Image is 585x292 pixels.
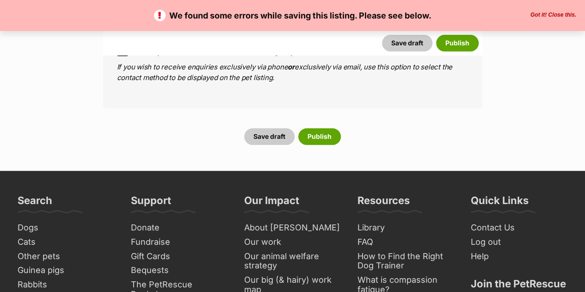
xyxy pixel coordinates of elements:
a: Cats [14,235,118,249]
a: Rabbits [14,278,118,292]
a: How to Find the Right Dog Trainer [354,249,458,273]
button: Publish [298,128,341,145]
a: Library [354,221,458,235]
a: Our work [240,235,345,249]
h3: Search [18,194,52,212]
a: Log out [467,235,571,249]
a: Help [467,249,571,264]
button: Save draft [244,128,295,145]
a: FAQ [354,235,458,249]
a: Other pets [14,249,118,264]
p: If you wish to receive enquiries exclusively via phone exclusively via email, use this option to ... [117,62,468,83]
a: Donate [127,221,231,235]
button: Publish [436,35,479,51]
button: Close the banner [528,12,579,19]
a: About [PERSON_NAME] [240,221,345,235]
h3: Quick Links [471,194,529,212]
a: Our animal welfare strategy [240,249,345,273]
a: Guinea pigs [14,263,118,278]
b: or [288,62,295,71]
a: Gift Cards [127,249,231,264]
a: Bequests [127,263,231,278]
h3: Resources [357,194,410,212]
a: Fundraise [127,235,231,249]
h3: Our Impact [244,194,299,212]
p: We found some errors while saving this listing. Please see below. [9,9,576,22]
button: Save draft [382,35,432,51]
h3: Support [131,194,171,212]
a: Dogs [14,221,118,235]
a: Contact Us [467,221,571,235]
